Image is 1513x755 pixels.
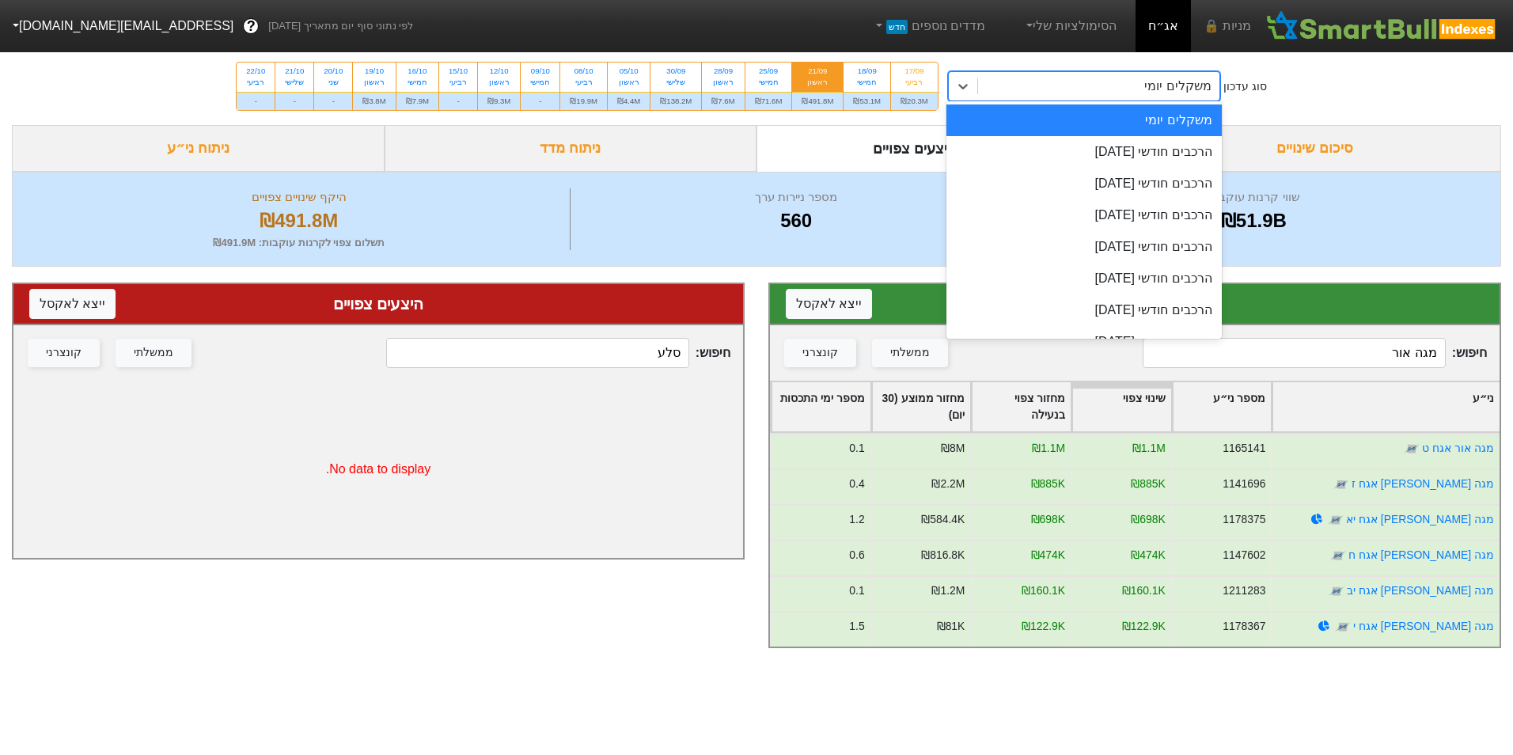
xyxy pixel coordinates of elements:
[617,77,640,88] div: ראשון
[901,66,928,77] div: 17/09
[802,77,833,88] div: ראשון
[29,289,116,319] button: ייצא לאקסל
[1122,618,1166,635] div: ₪122.9K
[608,92,650,110] div: ₪4.4M
[1335,619,1351,635] img: tase link
[487,77,510,88] div: ראשון
[530,77,550,88] div: חמישי
[849,476,864,492] div: 0.4
[1131,476,1165,492] div: ₪885K
[1072,382,1171,431] div: Toggle SortBy
[1017,10,1123,42] a: הסימולציות שלי
[28,339,100,367] button: קונצרני
[660,66,692,77] div: 30/09
[931,582,965,599] div: ₪1.2M
[449,66,468,77] div: 15/10
[946,168,1222,199] div: הרכבים חודשי [DATE]
[1348,548,1494,561] a: מגה [PERSON_NAME] אגח ח
[1422,442,1494,454] a: מגה אור אגח ט
[872,382,971,431] div: Toggle SortBy
[1031,511,1065,528] div: ₪698K
[1173,382,1272,431] div: Toggle SortBy
[285,66,304,77] div: 21/10
[1333,476,1349,492] img: tase link
[570,77,597,88] div: רביעי
[849,440,864,457] div: 0.1
[574,207,1018,235] div: 560
[1330,548,1346,563] img: tase link
[32,188,566,207] div: היקף שינויים צפויים
[449,77,468,88] div: רביעי
[921,547,965,563] div: ₪816.8K
[1129,125,1502,172] div: סיכום שינויים
[786,289,872,319] button: ייצא לאקסל
[1031,476,1065,492] div: ₪885K
[772,382,870,431] div: Toggle SortBy
[1272,382,1500,431] div: Toggle SortBy
[275,92,313,110] div: -
[844,92,890,110] div: ₪53.1M
[13,381,743,558] div: No data to display.
[849,582,864,599] div: 0.1
[1032,440,1065,457] div: ₪1.1M
[891,92,938,110] div: ₪20.3M
[32,207,566,235] div: ₪491.8M
[802,344,838,362] div: קונצרני
[32,235,566,251] div: תשלום צפוי לקרנות עוקבות : ₪491.9M
[314,92,352,110] div: -
[385,125,757,172] div: ניתוח מדד
[1144,77,1211,96] div: משקלים יומי
[237,92,275,110] div: -
[792,92,843,110] div: ₪491.8M
[1223,78,1267,95] div: סוג עדכון
[362,77,385,88] div: ראשון
[1122,582,1166,599] div: ₪160.1K
[134,344,173,362] div: ממשלתי
[853,77,881,88] div: חמישי
[872,339,948,367] button: ממשלתי
[1223,440,1265,457] div: 1165141
[617,66,640,77] div: 05/10
[396,92,438,110] div: ₪7.9M
[478,92,520,110] div: ₪9.3M
[946,294,1222,326] div: הרכבים חודשי [DATE]
[1223,547,1265,563] div: 1147602
[886,20,908,34] span: חדש
[560,92,607,110] div: ₪19.9M
[487,66,510,77] div: 12/10
[931,476,965,492] div: ₪2.2M
[972,382,1071,431] div: Toggle SortBy
[116,339,191,367] button: ממשלתי
[324,66,343,77] div: 20/10
[946,199,1222,231] div: הרכבים חודשי [DATE]
[246,66,265,77] div: 22/10
[756,125,1129,172] div: ביקושים והיצעים צפויים
[247,16,256,37] span: ?
[1346,513,1494,525] a: מגה [PERSON_NAME] אגח יא
[702,92,744,110] div: ₪7.6M
[285,77,304,88] div: שלישי
[866,10,992,42] a: מדדים נוספיםחדש
[849,547,864,563] div: 0.6
[1027,188,1481,207] div: שווי קרנות עוקבות
[1223,582,1265,599] div: 1211283
[946,263,1222,294] div: הרכבים חודשי [DATE]
[439,92,477,110] div: -
[1329,583,1344,599] img: tase link
[406,77,429,88] div: חמישי
[755,77,783,88] div: חמישי
[1031,547,1065,563] div: ₪474K
[386,338,730,368] span: חיפוש :
[921,511,965,528] div: ₪584.4K
[1347,584,1494,597] a: מגה [PERSON_NAME] אגח יב
[946,231,1222,263] div: הרכבים חודשי [DATE]
[1223,511,1265,528] div: 1178375
[1264,10,1500,42] img: SmartBull
[1223,476,1265,492] div: 1141696
[1131,511,1165,528] div: ₪698K
[853,66,881,77] div: 18/09
[1132,440,1166,457] div: ₪1.1M
[1131,547,1165,563] div: ₪474K
[745,92,792,110] div: ₪71.6M
[946,104,1222,136] div: משקלים יומי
